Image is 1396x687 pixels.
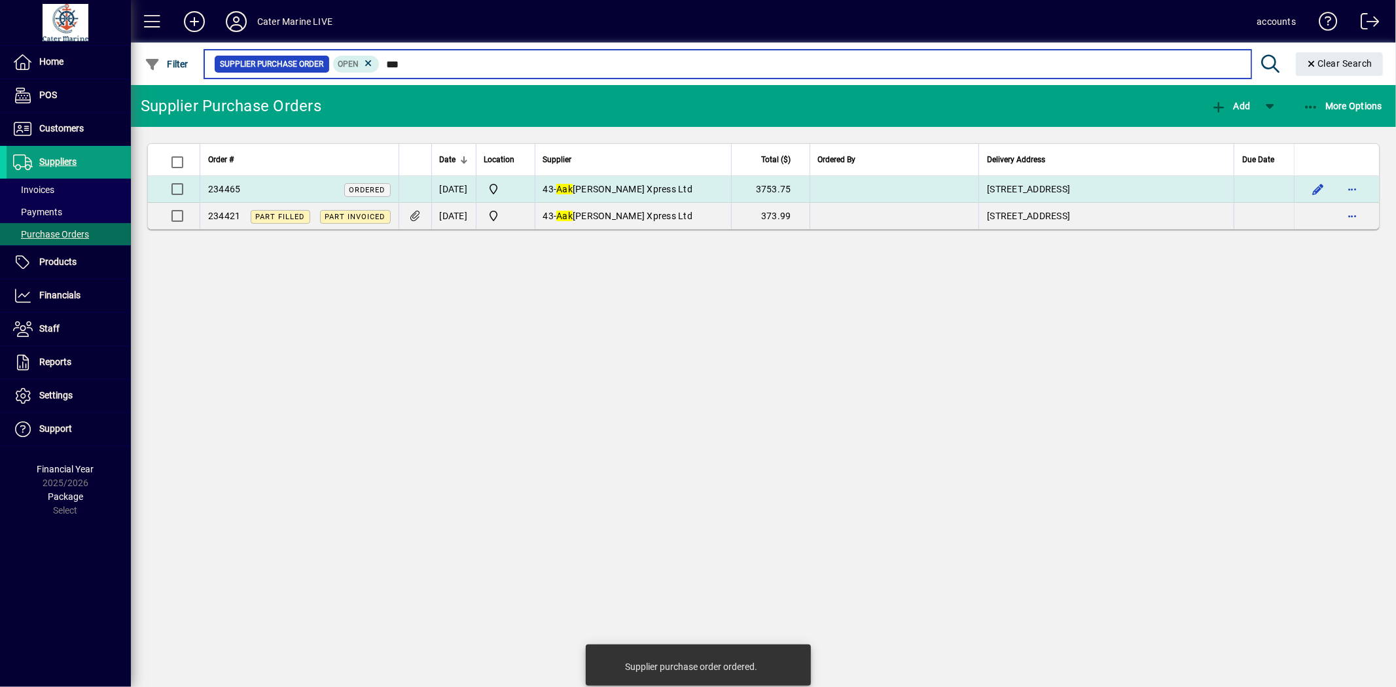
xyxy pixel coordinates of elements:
[1342,205,1363,226] button: More options
[556,184,573,194] em: Aak
[39,123,84,133] span: Customers
[39,290,81,300] span: Financials
[39,390,73,400] span: Settings
[208,184,241,194] span: 234465
[556,211,692,221] span: [PERSON_NAME] Xpress Ltd
[484,152,527,167] div: Location
[141,52,192,76] button: Filter
[7,346,131,379] a: Reports
[141,96,321,116] div: Supplier Purchase Orders
[7,223,131,245] a: Purchase Orders
[39,256,77,267] span: Products
[7,279,131,312] a: Financials
[208,152,234,167] span: Order #
[987,152,1045,167] span: Delivery Address
[1211,101,1250,111] span: Add
[7,413,131,446] a: Support
[220,58,324,71] span: Supplier Purchase Order
[626,660,758,673] div: Supplier purchase order ordered.
[431,176,476,203] td: [DATE]
[7,201,131,223] a: Payments
[7,46,131,79] a: Home
[215,10,257,33] button: Profile
[1208,94,1253,118] button: Add
[731,176,810,203] td: 3753.75
[7,246,131,279] a: Products
[431,203,476,229] td: [DATE]
[39,90,57,100] span: POS
[173,10,215,33] button: Add
[37,464,94,474] span: Financial Year
[39,323,60,334] span: Staff
[543,152,723,167] div: Supplier
[440,152,468,167] div: Date
[1296,52,1384,76] button: Clear
[13,229,89,239] span: Purchase Orders
[13,185,54,195] span: Invoices
[818,152,971,167] div: Ordered By
[39,357,71,367] span: Reports
[257,11,332,32] div: Cater Marine LIVE
[1309,3,1338,45] a: Knowledge Base
[13,207,62,217] span: Payments
[7,379,131,412] a: Settings
[256,213,305,221] span: Part Filled
[208,211,241,221] span: 234421
[740,152,803,167] div: Total ($)
[556,211,573,221] em: Aak
[39,423,72,434] span: Support
[1242,152,1286,167] div: Due Date
[7,179,131,201] a: Invoices
[731,203,810,229] td: 373.99
[7,313,131,345] a: Staff
[1257,11,1296,32] div: accounts
[1351,3,1380,45] a: Logout
[535,176,731,203] td: -
[39,156,77,167] span: Suppliers
[1306,58,1373,69] span: Clear Search
[1242,152,1274,167] span: Due Date
[543,152,572,167] span: Supplier
[1308,179,1329,200] button: Edit
[7,113,131,145] a: Customers
[762,152,791,167] span: Total ($)
[543,184,554,194] span: 43
[208,152,391,167] div: Order #
[333,56,380,73] mat-chip: Completion Status: Open
[484,208,527,224] span: Cater Marine
[39,56,63,67] span: Home
[556,184,692,194] span: [PERSON_NAME] Xpress Ltd
[338,60,359,69] span: Open
[1300,94,1386,118] button: More Options
[484,181,527,197] span: Cater Marine
[7,79,131,112] a: POS
[1342,179,1363,200] button: More options
[978,176,1234,203] td: [STREET_ADDRESS]
[349,186,385,194] span: Ordered
[145,59,188,69] span: Filter
[1303,101,1383,111] span: More Options
[484,152,515,167] span: Location
[978,203,1234,229] td: [STREET_ADDRESS]
[325,213,385,221] span: Part Invoiced
[535,203,731,229] td: -
[440,152,456,167] span: Date
[48,491,83,502] span: Package
[543,211,554,221] span: 43
[818,152,856,167] span: Ordered By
